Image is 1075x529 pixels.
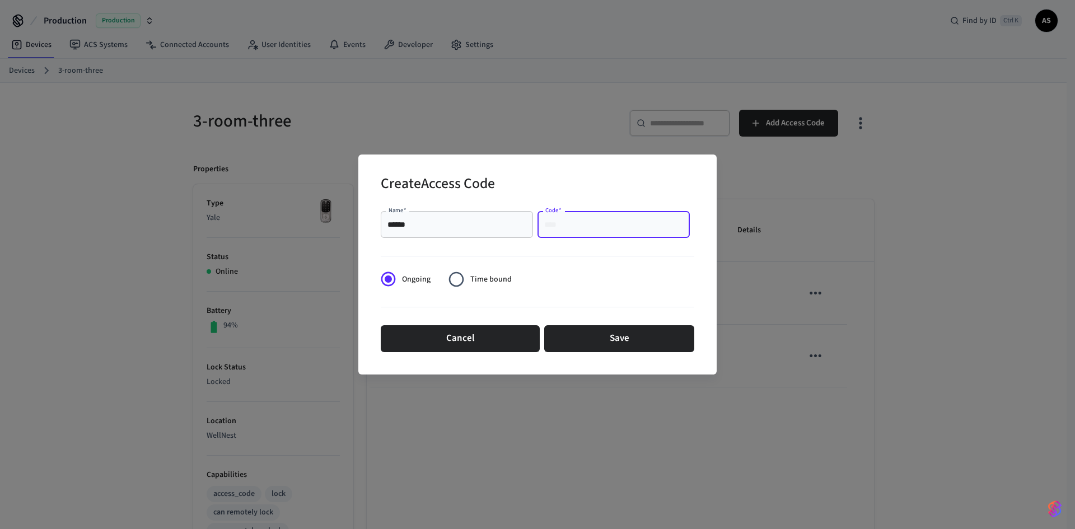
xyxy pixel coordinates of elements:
img: SeamLogoGradient.69752ec5.svg [1048,500,1062,518]
span: Ongoing [402,274,431,285]
label: Code [545,206,562,214]
button: Save [544,325,694,352]
span: Time bound [470,274,512,285]
button: Cancel [381,325,540,352]
h2: Create Access Code [381,168,495,202]
label: Name [389,206,406,214]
